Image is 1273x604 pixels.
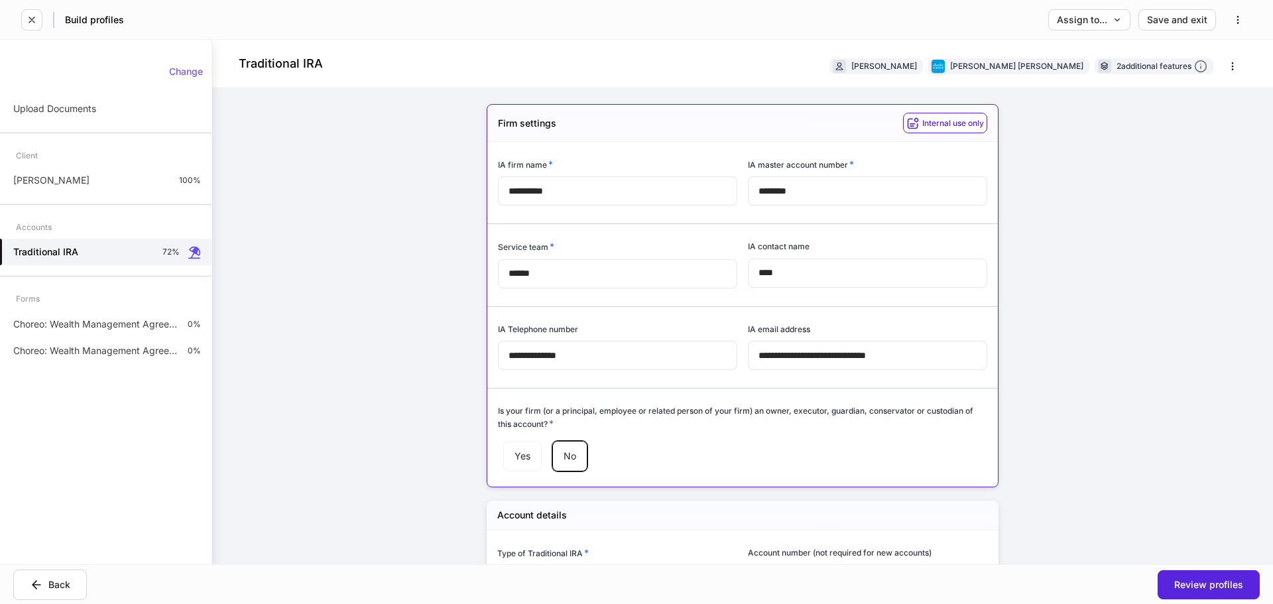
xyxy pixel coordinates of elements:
h6: IA firm name [498,158,553,171]
h6: IA email address [748,323,810,335]
img: charles-schwab-BFYFdbvS.png [932,60,945,73]
h6: Account number (not required for new accounts) [748,546,932,559]
p: 100% [179,175,201,186]
h6: Service team [498,240,554,253]
div: Review profiles [1174,580,1243,589]
h5: Build profiles [65,13,124,27]
button: Back [13,570,87,600]
button: Assign to... [1048,9,1130,30]
p: 0% [188,319,201,330]
div: Accounts [16,215,52,239]
div: Forms [16,287,40,310]
h5: Firm settings [498,117,556,130]
div: 2 additional features [1117,60,1207,74]
h6: IA master account number [748,158,854,171]
div: Client [16,144,38,167]
h5: Traditional IRA [13,245,78,259]
p: 0% [188,345,201,356]
button: Change [160,61,212,82]
h4: Traditional IRA [239,56,323,72]
p: Upload Documents [13,102,96,115]
button: Save and exit [1138,9,1216,30]
div: Back [30,578,70,591]
h6: IA contact name [748,240,810,253]
h6: Is your firm (or a principal, employee or related person of your firm) an owner, executor, guardi... [498,404,987,430]
h6: Type of Traditional IRA [497,546,589,560]
p: 72% [162,247,180,257]
h5: Account details [497,509,567,522]
h6: IA Telephone number [498,323,578,335]
div: [PERSON_NAME] [PERSON_NAME] [950,60,1083,72]
button: Review profiles [1158,570,1260,599]
div: Save and exit [1147,15,1207,25]
div: [PERSON_NAME] [851,60,917,72]
h6: Internal use only [922,117,984,129]
p: Choreo: Wealth Management Agreement [13,344,177,357]
p: [PERSON_NAME] [13,174,90,187]
p: Choreo: Wealth Management Agreement [13,318,177,331]
div: Assign to... [1057,15,1122,25]
div: Change [169,67,203,76]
